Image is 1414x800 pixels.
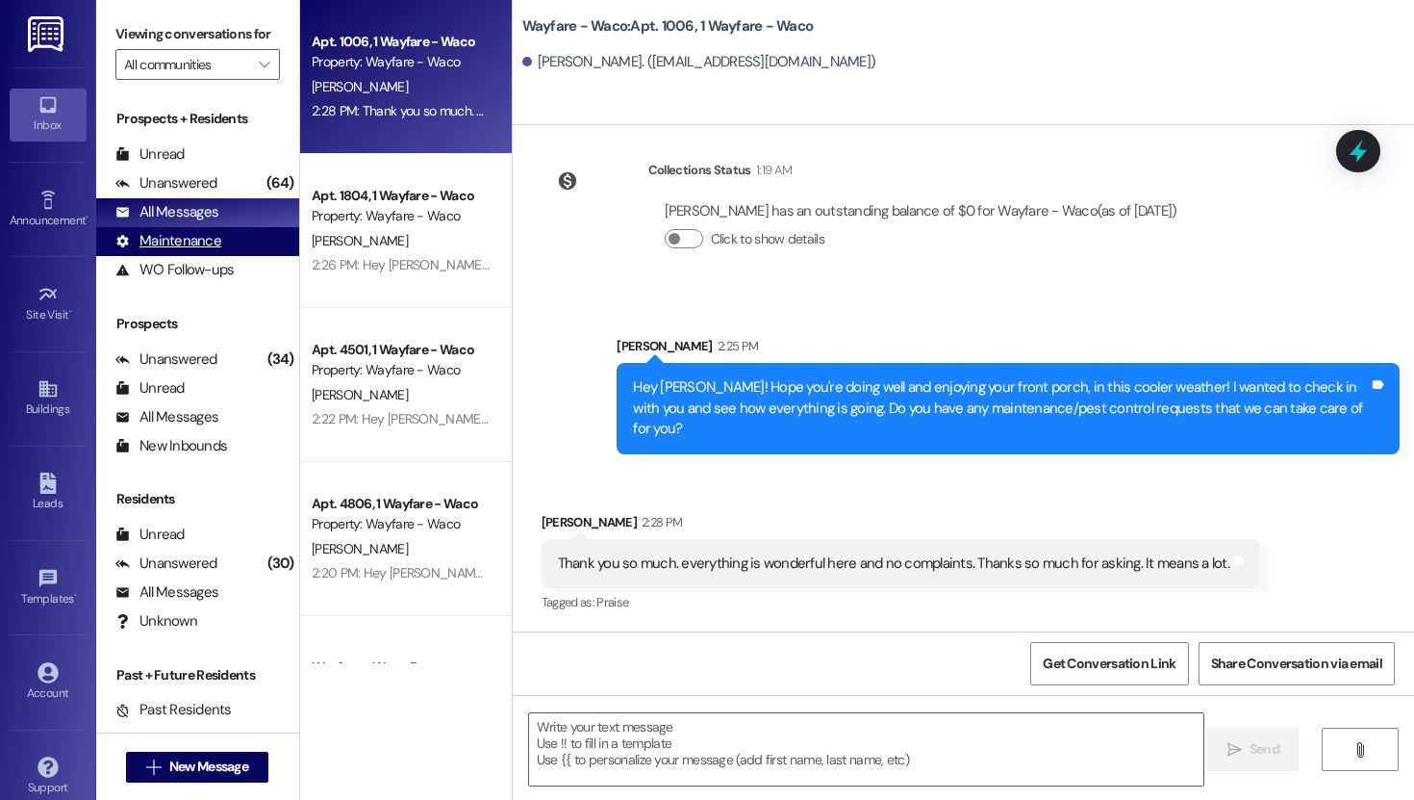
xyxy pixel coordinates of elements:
i:  [1227,742,1242,758]
div: [PERSON_NAME] [542,512,1260,539]
span: Share Conversation via email [1211,654,1382,674]
div: Unanswered [115,349,217,370]
div: Unknown [115,611,197,632]
div: (64) [262,168,299,198]
span: [PERSON_NAME] [312,232,408,249]
div: Unread [115,144,185,165]
div: [PERSON_NAME]. ([EMAIL_ADDRESS][DOMAIN_NAME]) [522,52,876,72]
button: Send [1207,728,1300,771]
div: Property: Wayfare - Waco [312,360,490,380]
div: (30) [263,549,299,579]
div: Past + Future Residents [96,665,299,685]
i:  [259,57,269,72]
b: Wayfare - Waco: Apt. 1006, 1 Wayfare - Waco [522,16,814,37]
a: Inbox [10,89,87,141]
div: 1:19 AM [751,160,792,180]
div: Property: Wayfare - Waco [312,52,490,72]
span: [PERSON_NAME] [312,540,408,557]
div: Unread [115,525,185,545]
a: Account [10,657,87,709]
div: Prospects [96,314,299,334]
div: Maintenance [115,231,221,251]
i:  [146,760,161,775]
div: Thank you so much. everything is wonderful here and no complaints. Thanks so much for asking. It ... [558,554,1229,574]
button: New Message [126,752,268,783]
div: (34) [263,345,299,374]
a: Leads [10,467,87,519]
div: Apt. 1804, 1 Wayfare - Waco [312,186,490,206]
div: Property: Wayfare - Waco [312,206,490,226]
span: Get Conversation Link [1043,654,1175,674]
div: Unanswered [115,173,217,194]
div: 2:28 PM [637,512,682,532]
div: [PERSON_NAME] [617,336,1400,363]
div: Tagged as: [542,588,1260,616]
div: Past Residents [115,700,232,720]
span: [PERSON_NAME] [312,78,408,95]
div: Unread [115,378,185,399]
img: ResiDesk Logo [28,16,67,52]
div: New Inbounds [115,436,227,456]
span: • [86,211,88,224]
label: Click to show details [711,229,824,249]
span: Send [1250,739,1279,760]
div: Residents [96,489,299,509]
div: [PERSON_NAME] has an outstanding balance of $0 for Wayfare - Waco (as of [DATE]) [665,201,1177,221]
div: 2:28 PM: Thank you so much. everything is wonderful here and no complaints. Thanks so much for as... [312,102,977,119]
div: Wayfare - Waco Prospect [312,658,490,678]
div: Future Residents [115,729,245,749]
div: Apt. 4501, 1 Wayfare - Waco [312,340,490,360]
div: Prospects + Residents [96,109,299,129]
div: All Messages [115,407,218,427]
a: Buildings [10,373,87,425]
span: New Message [169,757,248,777]
div: Collections Status [648,160,751,180]
div: Property: Wayfare - Waco [312,514,490,534]
div: Hey [PERSON_NAME]! Hope you're doing well and enjoying your front porch, in this cooler weather! ... [633,377,1369,439]
div: All Messages [115,582,218,603]
span: [PERSON_NAME] [312,386,408,403]
div: All Messages [115,202,218,222]
div: WO Follow-ups [115,260,234,280]
div: Apt. 1006, 1 Wayfare - Waco [312,32,490,52]
button: Share Conversation via email [1199,642,1395,685]
button: Get Conversation Link [1030,642,1188,685]
span: • [74,589,77,603]
input: All communities [124,49,249,80]
a: Templates • [10,562,87,614]
a: Site Visit • [10,278,87,330]
span: • [69,305,72,319]
div: 2:25 PM [713,336,758,356]
span: Praise [596,594,628,610]
div: Unanswered [115,554,217,574]
div: Apt. 4806, 1 Wayfare - Waco [312,494,490,514]
label: Viewing conversations for [115,19,280,49]
i:  [1352,742,1367,758]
